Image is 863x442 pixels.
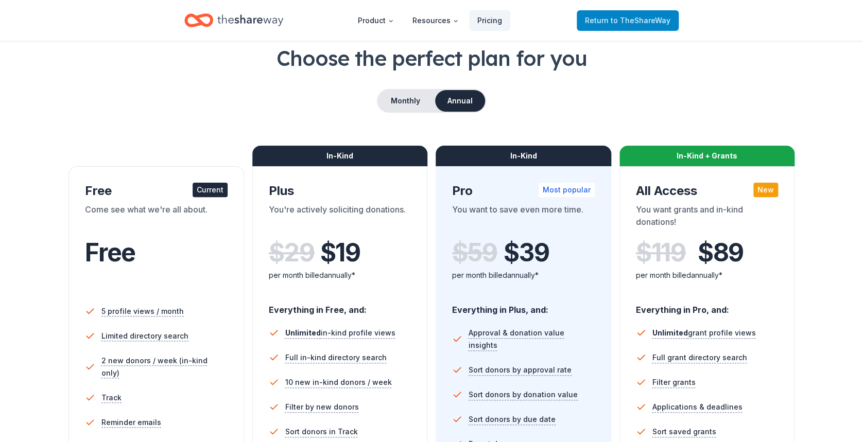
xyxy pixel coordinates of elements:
[652,351,747,364] span: Full grant directory search
[101,330,188,342] span: Limited directory search
[452,269,595,281] div: per month billed annually*
[101,305,184,317] span: 5 profile views / month
[577,10,679,31] a: Returnto TheShareWay
[269,295,411,316] div: Everything in Free, and:
[101,416,161,429] span: Reminder emails
[184,8,283,32] a: Home
[469,413,556,426] span: Sort donors by due date
[404,10,467,31] button: Resources
[452,203,595,232] div: You want to save even more time.
[285,328,395,337] span: in-kind profile views
[652,401,743,413] span: Applications & deadlines
[636,295,779,316] div: Everything in Pro, and:
[285,426,358,438] span: Sort donors in Track
[611,16,670,25] span: to TheShareWay
[636,183,779,199] div: All Access
[469,388,578,401] span: Sort donors by donation value
[652,426,716,438] span: Sort saved grants
[698,238,744,267] span: $ 89
[636,203,779,232] div: You want grants and in-kind donations!
[378,90,433,112] button: Monthly
[652,328,756,337] span: grant profile views
[652,328,688,337] span: Unlimited
[469,327,595,351] span: Approval & donation value insights
[101,392,122,404] span: Track
[452,295,595,316] div: Everything in Plus, and:
[435,90,485,112] button: Annual
[436,146,611,166] div: In-Kind
[269,269,411,281] div: per month billed annually*
[285,351,387,364] span: Full in-kind directory search
[269,203,411,232] div: You're actively soliciting donations.
[585,14,670,27] span: Return
[753,183,778,197] div: New
[285,401,359,413] span: Filter by new donors
[101,355,228,379] span: 2 new donors / week (in-kind only)
[636,269,779,281] div: per month billed annually*
[320,238,360,267] span: $ 19
[41,44,822,73] h1: Choose the perfect plan for you
[652,376,696,388] span: Filter grants
[269,183,411,199] div: Plus
[193,183,228,197] div: Current
[350,8,510,32] nav: Main
[285,376,392,388] span: 10 new in-kind donors / week
[85,203,228,232] div: Come see what we're all about.
[85,237,135,268] span: Free
[285,328,321,337] span: Unlimited
[85,183,228,199] div: Free
[252,146,428,166] div: In-Kind
[619,146,795,166] div: In-Kind + Grants
[539,183,595,197] div: Most popular
[469,10,510,31] a: Pricing
[452,183,595,199] div: Pro
[469,364,572,376] span: Sort donors by approval rate
[350,10,402,31] button: Product
[504,238,549,267] span: $ 39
